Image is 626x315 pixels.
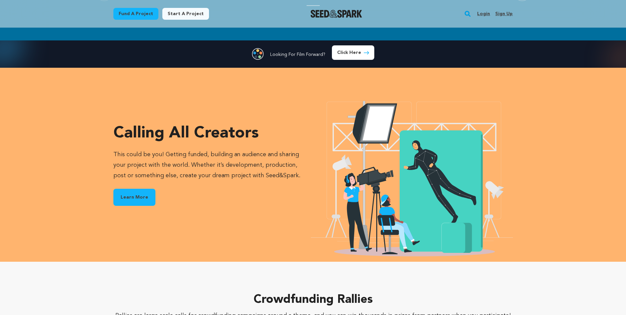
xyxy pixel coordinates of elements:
img: Seed&Spark Creators Icon [311,94,513,256]
h2: Crowdfunding Rallies [113,293,513,306]
img: Seed&Spark Film Forward Icon [252,48,264,60]
h3: Calling all creators [113,126,311,141]
a: Login [477,9,490,19]
a: Learn More [113,189,155,206]
a: Sign up [495,9,513,19]
p: This could be you! Getting funded, building an audience and sharing your project with the world. ... [113,149,311,181]
img: Seed&Spark Logo Dark Mode [311,10,362,18]
a: Start a project [162,8,209,20]
a: Click Here [332,45,374,60]
a: Fund a project [113,8,158,20]
a: Seed&Spark Homepage [311,10,362,18]
p: Looking For Film Forward? [270,51,325,58]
